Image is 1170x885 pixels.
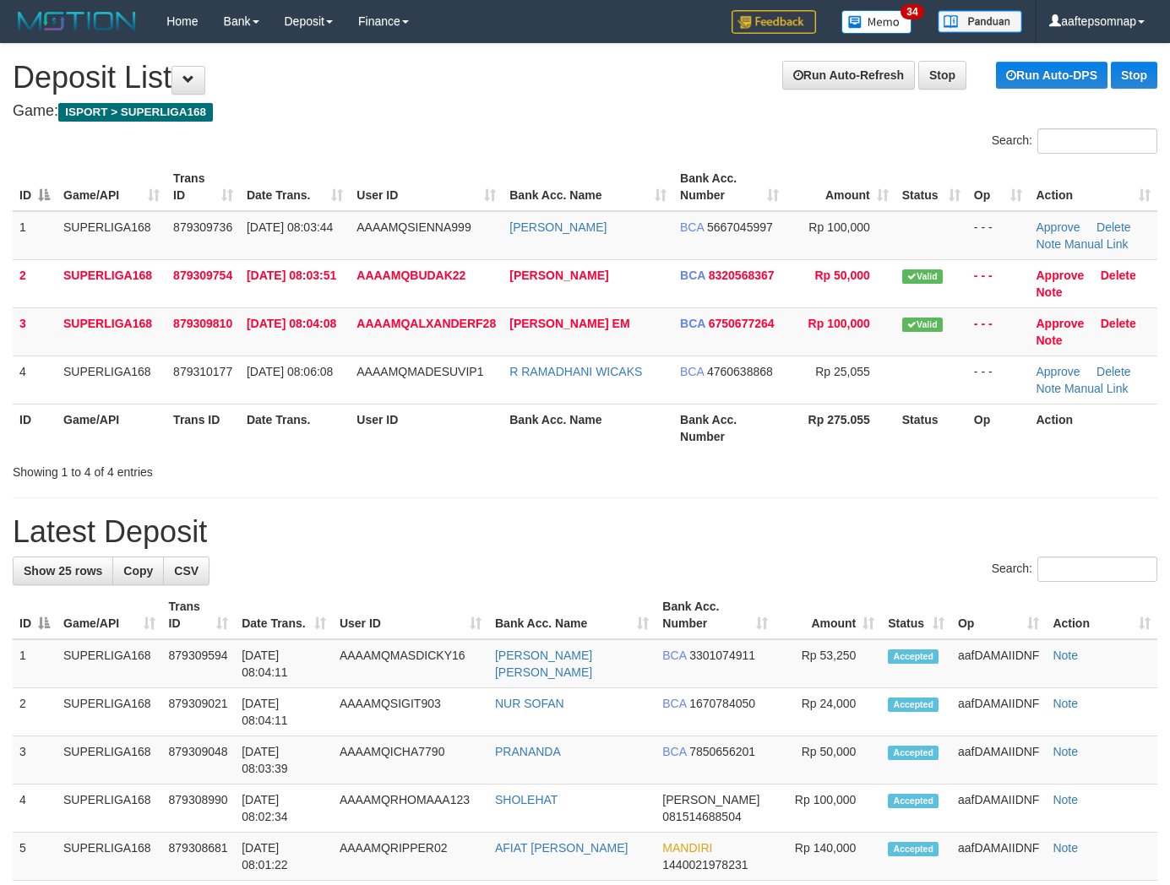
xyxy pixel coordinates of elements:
th: Bank Acc. Name [503,404,673,452]
th: Bank Acc. Number: activate to sort column ascending [673,163,786,211]
th: ID [13,404,57,452]
span: [DATE] 08:06:08 [247,365,333,378]
h4: Game: [13,103,1157,120]
a: Note [1053,745,1078,758]
td: aafDAMAIIDNF [951,688,1046,736]
th: Action [1029,404,1157,452]
th: Bank Acc. Number: activate to sort column ascending [656,591,775,639]
td: Rp 50,000 [775,736,881,785]
td: - - - [967,307,1030,356]
span: Copy [123,564,153,578]
input: Search: [1037,128,1157,154]
td: 3 [13,307,57,356]
span: AAAAMQMADESUVIP1 [356,365,483,378]
td: SUPERLIGA168 [57,833,162,881]
td: SUPERLIGA168 [57,736,162,785]
th: Bank Acc. Name: activate to sort column ascending [503,163,673,211]
td: 5 [13,833,57,881]
td: aafDAMAIIDNF [951,833,1046,881]
a: Show 25 rows [13,557,113,585]
a: Note [1053,793,1078,806]
span: Accepted [888,794,939,808]
a: CSV [163,557,210,585]
span: [DATE] 08:03:51 [247,269,336,282]
a: [PERSON_NAME] EM [509,317,629,330]
span: AAAAMQALXANDERF28 [356,317,496,330]
span: [DATE] 08:03:44 [247,220,333,234]
td: SUPERLIGA168 [57,639,162,688]
span: Rp 50,000 [814,269,869,282]
td: Rp 140,000 [775,833,881,881]
th: Status: activate to sort column ascending [881,591,951,639]
td: SUPERLIGA168 [57,259,166,307]
th: Op: activate to sort column ascending [951,591,1046,639]
span: ISPORT > SUPERLIGA168 [58,103,213,122]
td: SUPERLIGA168 [57,785,162,833]
th: Game/API [57,404,166,452]
th: Game/API: activate to sort column ascending [57,163,166,211]
h1: Deposit List [13,61,1157,95]
td: [DATE] 08:04:11 [235,639,333,688]
span: BCA [680,220,704,234]
td: SUPERLIGA168 [57,211,166,260]
img: panduan.png [938,10,1022,33]
th: Bank Acc. Name: activate to sort column ascending [488,591,656,639]
td: 2 [13,688,57,736]
th: Trans ID: activate to sort column ascending [162,591,236,639]
span: Copy 3301074911 to clipboard [689,649,755,662]
a: Note [1036,237,1061,251]
th: User ID: activate to sort column ascending [350,163,503,211]
span: Valid transaction [902,318,943,332]
img: Feedback.jpg [732,10,816,34]
span: Copy 1440021978231 to clipboard [662,858,748,871]
img: Button%20Memo.svg [841,10,912,34]
a: Run Auto-Refresh [782,61,915,90]
a: Note [1036,334,1062,347]
span: Accepted [888,649,939,664]
a: PRANANDA [495,745,561,758]
th: Op: activate to sort column ascending [967,163,1030,211]
span: Rp 100,000 [808,220,869,234]
a: Stop [1111,62,1157,89]
a: Delete [1097,220,1130,234]
a: [PERSON_NAME] [509,220,607,234]
span: 879309810 [173,317,232,330]
td: 879309048 [162,736,236,785]
span: AAAAMQBUDAK22 [356,269,465,282]
th: User ID: activate to sort column ascending [333,591,488,639]
span: Accepted [888,746,939,760]
td: 879309021 [162,688,236,736]
td: - - - [967,259,1030,307]
span: BCA [662,649,686,662]
a: Run Auto-DPS [996,62,1107,89]
a: NUR SOFAN [495,697,564,710]
span: 879309736 [173,220,232,234]
th: Action: activate to sort column ascending [1046,591,1157,639]
td: aafDAMAIIDNF [951,639,1046,688]
a: [PERSON_NAME] [509,269,608,282]
a: Note [1036,285,1062,299]
th: Bank Acc. Number [673,404,786,452]
a: R RAMADHANI WICAKS [509,365,642,378]
span: Show 25 rows [24,564,102,578]
span: Accepted [888,842,939,856]
th: Date Trans.: activate to sort column ascending [235,591,333,639]
th: User ID [350,404,503,452]
a: Approve [1036,220,1080,234]
td: - - - [967,356,1030,404]
span: Copy 5667045997 to clipboard [707,220,773,234]
span: BCA [662,745,686,758]
td: AAAAMQMASDICKY16 [333,639,488,688]
a: Copy [112,557,164,585]
span: BCA [680,365,704,378]
span: Copy 1670784050 to clipboard [689,697,755,710]
img: MOTION_logo.png [13,8,141,34]
a: Delete [1101,269,1136,282]
span: [PERSON_NAME] [662,793,759,806]
span: CSV [174,564,199,578]
th: Trans ID [166,404,240,452]
a: [PERSON_NAME] [PERSON_NAME] [495,649,592,679]
td: 879309594 [162,639,236,688]
label: Search: [992,128,1157,154]
a: Note [1053,841,1078,855]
